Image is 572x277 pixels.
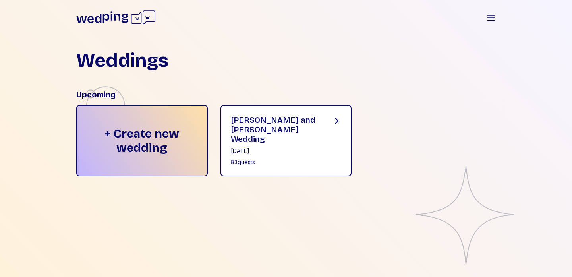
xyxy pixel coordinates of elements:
div: 83 guests [231,158,319,166]
div: [DATE] [231,147,319,155]
div: Upcoming [76,89,496,100]
div: + Create new wedding [76,105,208,176]
div: [PERSON_NAME] and [PERSON_NAME] Wedding [231,115,319,144]
h1: Weddings [76,51,168,70]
